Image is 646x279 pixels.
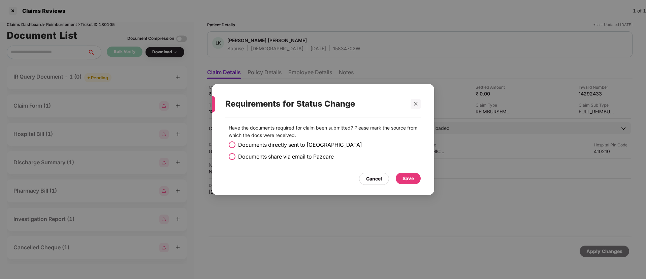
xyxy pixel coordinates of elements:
[366,175,382,183] div: Cancel
[238,141,362,149] span: Documents directly sent to [GEOGRAPHIC_DATA]
[225,91,405,117] div: Requirements for Status Change
[229,124,417,139] p: Have the documents required for claim been submitted? Please mark the source from which the docs ...
[413,102,418,106] span: close
[238,152,334,161] span: Documents share via email to Pazcare
[402,175,414,182] div: Save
